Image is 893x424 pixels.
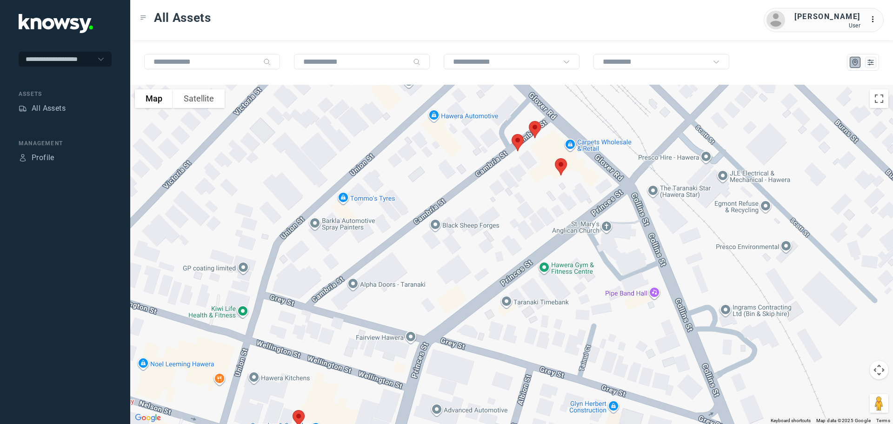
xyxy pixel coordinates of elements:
[866,58,875,67] div: List
[263,58,271,66] div: Search
[876,418,890,423] a: Terms (opens in new tab)
[19,90,112,98] div: Assets
[19,103,66,114] a: AssetsAll Assets
[870,361,888,379] button: Map camera controls
[154,9,211,26] span: All Assets
[766,11,785,29] img: avatar.png
[32,103,66,114] div: All Assets
[870,89,888,108] button: Toggle fullscreen view
[133,412,163,424] img: Google
[413,58,420,66] div: Search
[816,418,871,423] span: Map data ©2025 Google
[870,16,880,23] tspan: ...
[173,89,225,108] button: Show satellite imagery
[133,412,163,424] a: Open this area in Google Maps (opens a new window)
[19,152,54,163] a: ProfileProfile
[19,104,27,113] div: Assets
[794,11,860,22] div: [PERSON_NAME]
[870,394,888,413] button: Drag Pegman onto the map to open Street View
[19,14,93,33] img: Application Logo
[851,58,860,67] div: Map
[32,152,54,163] div: Profile
[870,14,881,27] div: :
[140,14,147,21] div: Toggle Menu
[19,139,112,148] div: Management
[771,417,811,424] button: Keyboard shortcuts
[135,89,173,108] button: Show street map
[794,22,860,29] div: User
[19,154,27,162] div: Profile
[870,14,881,25] div: :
